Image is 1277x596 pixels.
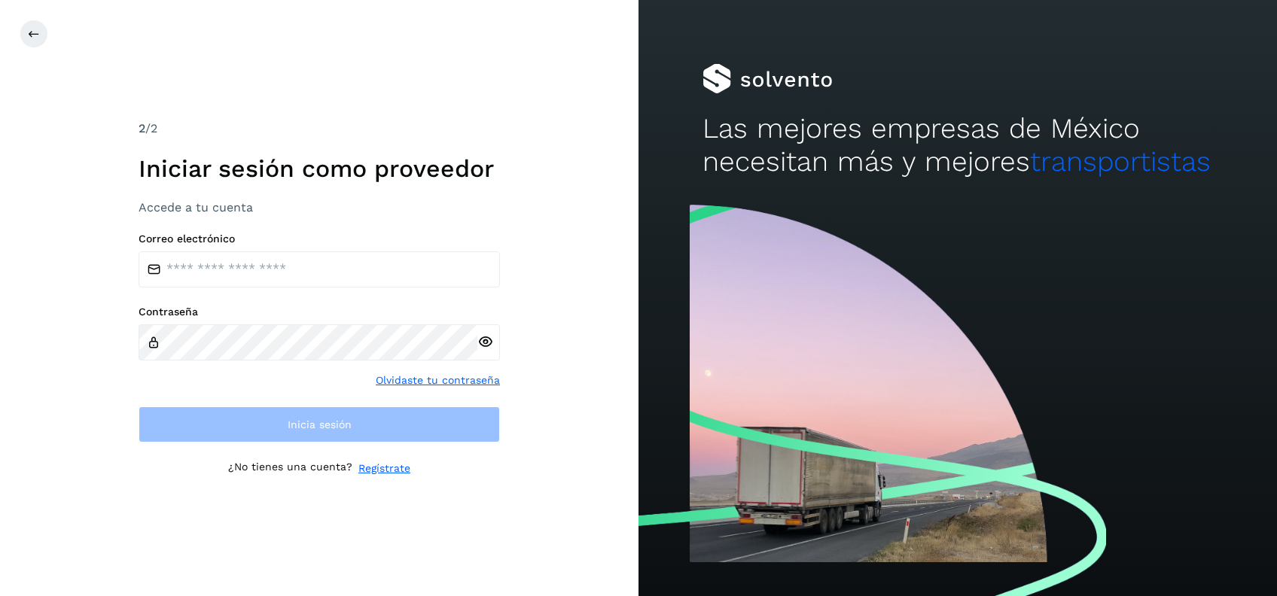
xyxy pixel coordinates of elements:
label: Contraseña [139,306,500,318]
button: Inicia sesión [139,406,500,442]
a: Olvidaste tu contraseña [376,372,500,388]
h1: Iniciar sesión como proveedor [139,154,500,183]
h2: Las mejores empresas de México necesitan más y mejores [703,112,1213,179]
label: Correo electrónico [139,233,500,245]
span: Inicia sesión [288,419,352,430]
span: 2 [139,121,145,135]
span: transportistas [1030,145,1211,178]
a: Regístrate [358,461,410,476]
div: /2 [139,120,500,138]
p: ¿No tienes una cuenta? [228,461,352,476]
h3: Accede a tu cuenta [139,200,500,214]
